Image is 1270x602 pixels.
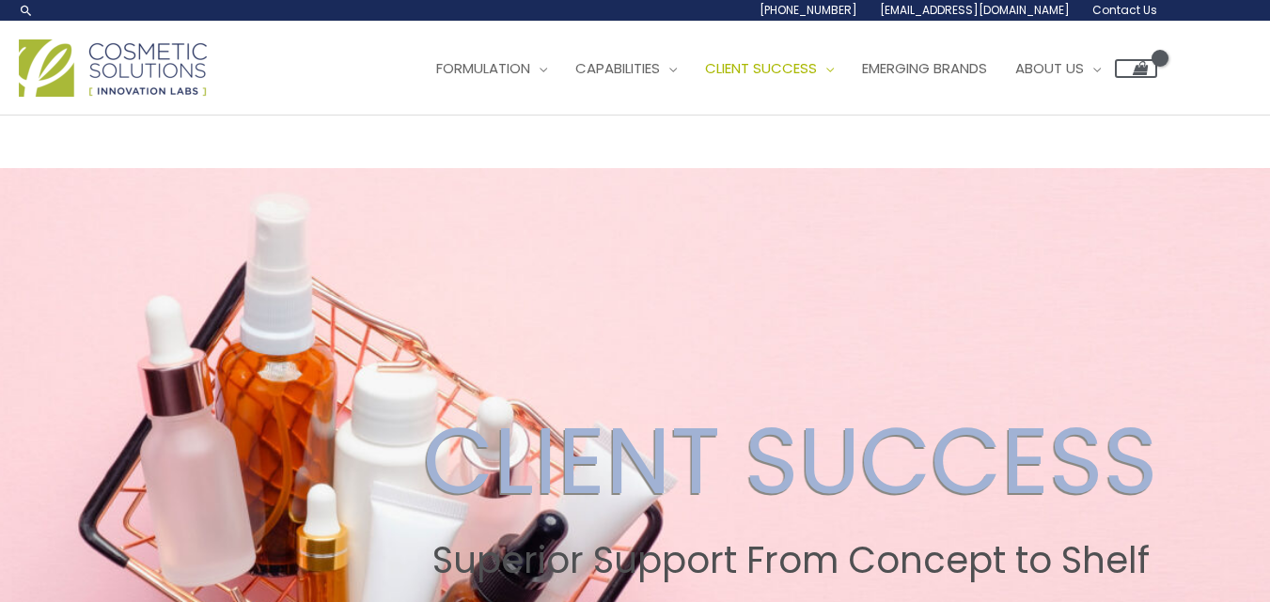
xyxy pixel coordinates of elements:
[561,40,691,97] a: Capabilities
[880,2,1070,18] span: [EMAIL_ADDRESS][DOMAIN_NAME]
[1092,2,1157,18] span: Contact Us
[1001,40,1115,97] a: About Us
[760,2,857,18] span: [PHONE_NUMBER]
[848,40,1001,97] a: Emerging Brands
[422,40,561,97] a: Formulation
[1015,58,1084,78] span: About Us
[19,39,207,97] img: Cosmetic Solutions Logo
[19,3,34,18] a: Search icon link
[575,58,660,78] span: Capabilities
[408,40,1157,97] nav: Site Navigation
[1115,59,1157,78] a: View Shopping Cart, empty
[862,58,987,78] span: Emerging Brands
[691,40,848,97] a: Client Success
[705,58,817,78] span: Client Success
[423,539,1158,582] h2: Superior Support From Concept to Shelf
[436,58,530,78] span: Formulation
[423,406,1158,517] h2: CLIENT SUCCESS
